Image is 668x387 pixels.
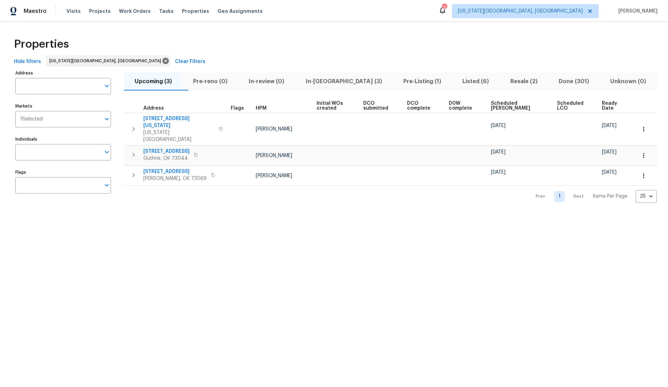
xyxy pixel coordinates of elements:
[102,81,112,91] button: Open
[15,137,111,141] label: Individuals
[504,77,544,86] span: Resale (2)
[615,8,658,15] span: [PERSON_NAME]
[119,8,151,15] span: Work Orders
[299,77,388,86] span: In-[GEOGRAPHIC_DATA] (3)
[256,153,292,158] span: [PERSON_NAME]
[143,115,215,129] span: [STREET_ADDRESS][US_STATE]
[89,8,111,15] span: Projects
[24,8,47,15] span: Maestro
[102,180,112,190] button: Open
[49,57,164,64] span: [US_STATE][GEOGRAPHIC_DATA], [GEOGRAPHIC_DATA]
[66,8,81,15] span: Visits
[231,106,244,111] span: Flags
[491,101,545,111] span: Scheduled [PERSON_NAME]
[407,101,437,111] span: DCO complete
[15,104,111,108] label: Markets
[256,173,292,178] span: [PERSON_NAME]
[102,114,112,124] button: Open
[143,175,207,182] span: [PERSON_NAME], OK 73069
[602,101,624,111] span: Ready Date
[602,150,617,155] span: [DATE]
[143,148,190,155] span: [STREET_ADDRESS]
[458,8,583,15] span: [US_STATE][GEOGRAPHIC_DATA], [GEOGRAPHIC_DATA]
[449,101,479,111] span: D0W complete
[159,9,174,14] span: Tasks
[102,147,112,157] button: Open
[557,101,590,111] span: Scheduled LCO
[143,106,164,111] span: Address
[529,190,657,203] nav: Pagination Navigation
[491,150,506,155] span: [DATE]
[11,55,44,68] button: Hide filters
[593,193,627,200] p: Items Per Page
[14,57,41,66] span: Hide filters
[554,191,565,202] a: Goto page 1
[46,55,170,66] div: [US_STATE][GEOGRAPHIC_DATA], [GEOGRAPHIC_DATA]
[602,170,617,175] span: [DATE]
[491,123,506,128] span: [DATE]
[456,77,495,86] span: Listed (6)
[442,4,447,11] div: 3
[256,127,292,132] span: [PERSON_NAME]
[143,168,207,175] span: [STREET_ADDRESS]
[317,101,351,111] span: Initial WOs created
[175,57,205,66] span: Clear Filters
[217,8,263,15] span: Geo Assignments
[602,123,617,128] span: [DATE]
[604,77,653,86] span: Unknown (0)
[128,77,178,86] span: Upcoming (3)
[491,170,506,175] span: [DATE]
[363,101,395,111] span: DCO submitted
[14,41,69,48] span: Properties
[182,8,209,15] span: Properties
[552,77,595,86] span: Done (301)
[15,71,111,75] label: Address
[15,170,111,174] label: Flags
[186,77,234,86] span: Pre-reno (0)
[636,187,657,205] div: 25
[143,129,215,143] span: [US_STATE][GEOGRAPHIC_DATA]
[256,106,267,111] span: HPM
[20,116,43,122] span: 1 Selected
[143,155,190,162] span: Guthrie, OK 73044
[242,77,291,86] span: In-review (0)
[397,77,447,86] span: Pre-Listing (1)
[172,55,208,68] button: Clear Filters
